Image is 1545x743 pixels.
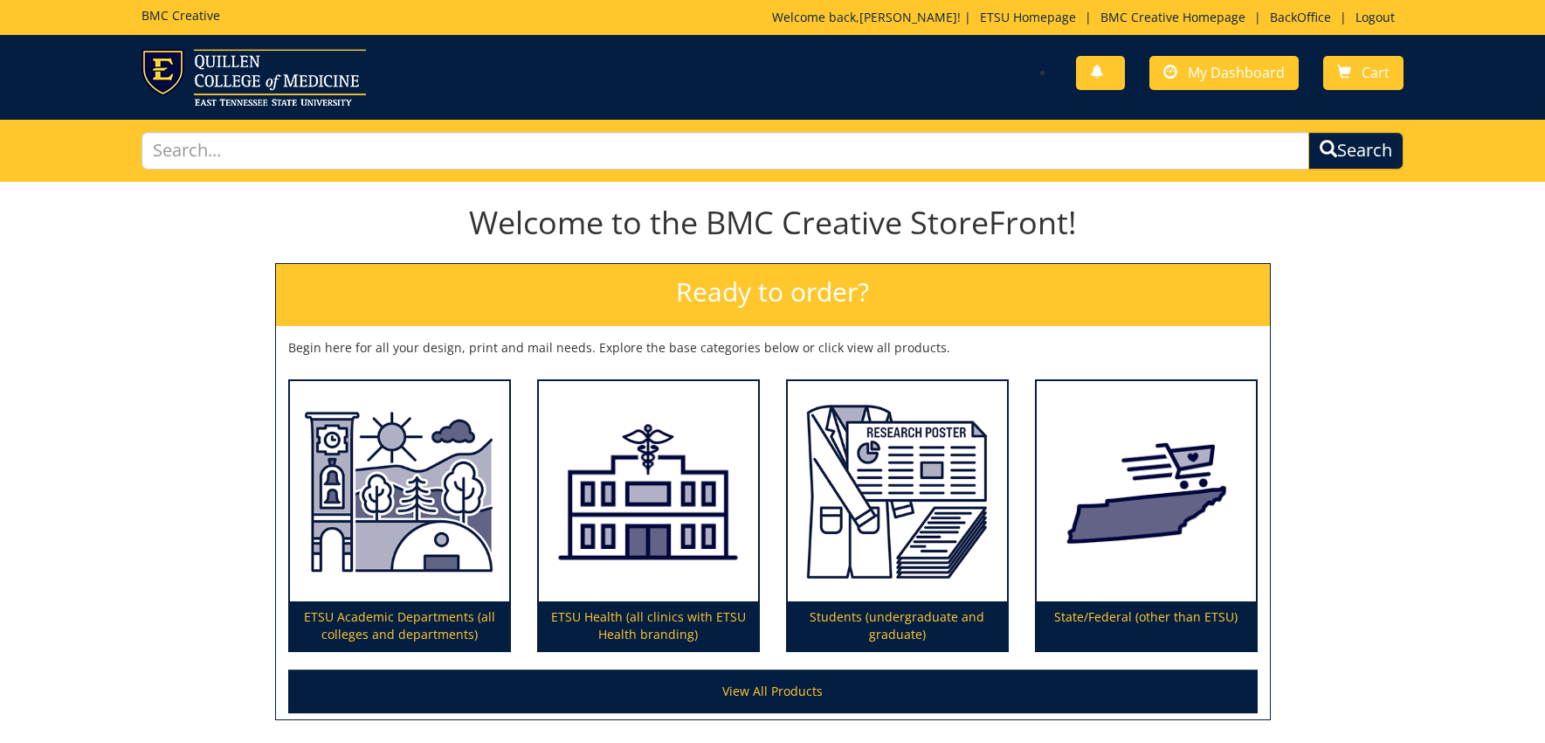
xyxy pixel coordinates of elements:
[288,339,1258,357] p: Begin here for all your design, print and mail needs. Explore the base categories below or click ...
[788,381,1007,650] a: Students (undergraduate and graduate)
[1188,63,1285,82] span: My Dashboard
[290,601,509,650] p: ETSU Academic Departments (all colleges and departments)
[290,381,509,601] img: ETSU Academic Departments (all colleges and departments)
[788,601,1007,650] p: Students (undergraduate and graduate)
[290,381,509,650] a: ETSU Academic Departments (all colleges and departments)
[1347,9,1404,25] a: Logout
[1037,601,1256,650] p: State/Federal (other than ETSU)
[539,381,758,650] a: ETSU Health (all clinics with ETSU Health branding)
[859,9,957,25] a: [PERSON_NAME]
[539,381,758,601] img: ETSU Health (all clinics with ETSU Health branding)
[1037,381,1256,650] a: State/Federal (other than ETSU)
[141,49,366,106] img: ETSU logo
[1092,9,1254,25] a: BMC Creative Homepage
[539,601,758,650] p: ETSU Health (all clinics with ETSU Health branding)
[288,670,1258,713] a: View All Products
[1037,381,1256,601] img: State/Federal (other than ETSU)
[971,9,1085,25] a: ETSU Homepage
[275,205,1271,240] h1: Welcome to the BMC Creative StoreFront!
[1323,56,1404,90] a: Cart
[1149,56,1299,90] a: My Dashboard
[141,9,220,22] h5: BMC Creative
[1362,63,1390,82] span: Cart
[1261,9,1340,25] a: BackOffice
[772,9,1404,26] p: Welcome back, ! | | | |
[141,132,1308,170] input: Search...
[788,381,1007,601] img: Students (undergraduate and graduate)
[276,264,1270,326] h2: Ready to order?
[1308,132,1404,170] button: Search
